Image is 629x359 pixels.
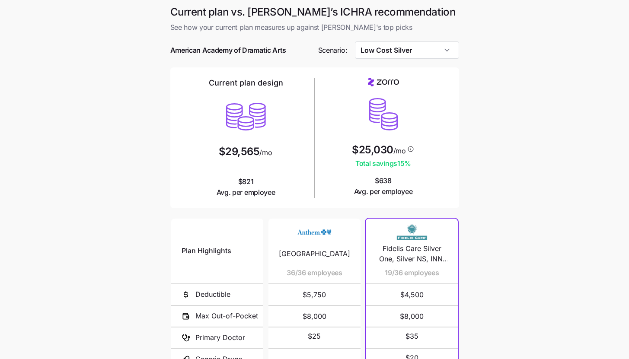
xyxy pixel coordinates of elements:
[405,331,418,342] span: $35
[287,267,342,278] span: 36/36 employees
[182,245,231,256] span: Plan Highlights
[279,248,350,259] span: [GEOGRAPHIC_DATA]
[393,147,406,154] span: /mo
[195,332,245,343] span: Primary Doctor
[219,146,260,157] span: $29,565
[308,331,321,342] span: $25
[279,284,350,305] span: $5,750
[385,267,439,278] span: 19/36 employees
[217,176,275,198] span: $821
[217,187,275,198] span: Avg. per employee
[376,306,447,327] span: $8,000
[170,45,286,56] span: American Academy of Dramatic Arts
[297,224,332,240] img: Carrier
[279,306,350,327] span: $8,000
[354,186,413,197] span: Avg. per employee
[354,175,413,197] span: $638
[352,158,415,169] span: Total savings 15 %
[195,289,230,300] span: Deductible
[209,78,283,88] h2: Current plan design
[376,284,447,305] span: $4,500
[395,224,429,240] img: Carrier
[195,311,258,321] span: Max Out-of-Pocket
[352,145,393,155] span: $25,030
[376,243,447,265] span: Fidelis Care Silver One, Silver NS, INN, Free Telehealth DP
[318,45,348,56] span: Scenario:
[170,22,459,33] span: See how your current plan measures up against [PERSON_NAME]'s top picks
[259,149,272,156] span: /mo
[170,5,459,19] h1: Current plan vs. [PERSON_NAME]’s ICHRA recommendation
